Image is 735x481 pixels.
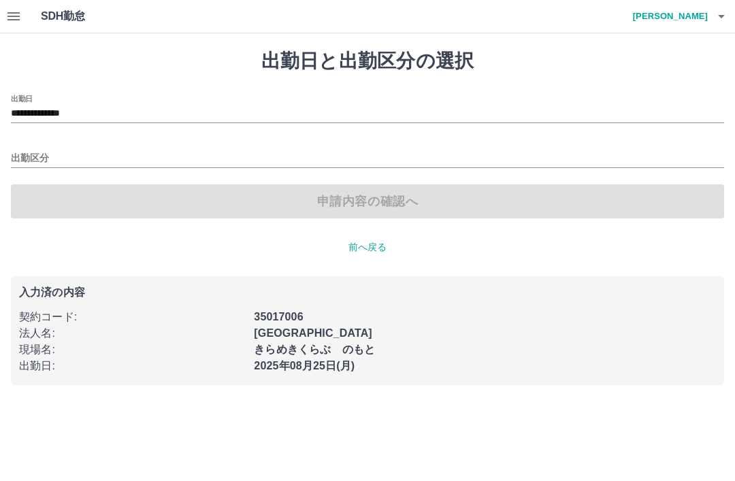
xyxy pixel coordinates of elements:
b: [GEOGRAPHIC_DATA] [254,327,372,339]
b: きらめきくらぶ のもと [254,344,375,355]
p: 契約コード : [19,309,246,325]
b: 35017006 [254,311,303,322]
p: 法人名 : [19,325,246,342]
p: 現場名 : [19,342,246,358]
b: 2025年08月25日(月) [254,360,355,371]
h1: 出勤日と出勤区分の選択 [11,50,724,73]
label: 出勤日 [11,93,33,103]
p: 前へ戻る [11,240,724,254]
p: 出勤日 : [19,358,246,374]
p: 入力済の内容 [19,287,716,298]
